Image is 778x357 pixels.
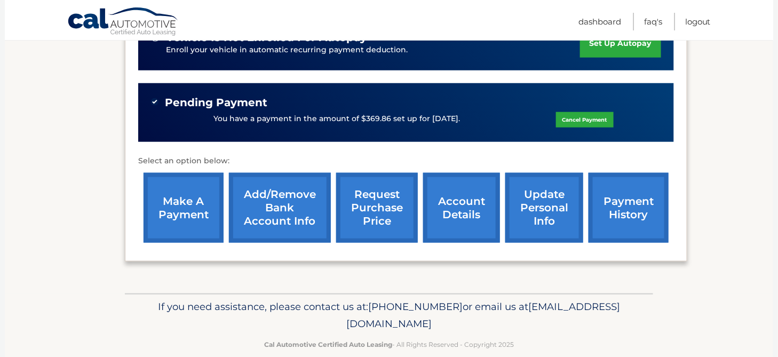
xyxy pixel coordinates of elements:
[578,13,621,30] a: Dashboard
[214,113,461,125] p: You have a payment in the amount of $369.86 set up for [DATE].
[67,7,179,38] a: Cal Automotive
[132,298,646,332] p: If you need assistance, please contact us at: or email us at
[336,173,418,243] a: request purchase price
[368,300,463,313] span: [PHONE_NUMBER]
[264,340,392,348] strong: Cal Automotive Certified Auto Leasing
[229,173,331,243] a: Add/Remove bank account info
[589,173,669,243] a: payment history
[165,96,267,109] span: Pending Payment
[138,155,674,168] p: Select an option below:
[132,339,646,350] p: - All Rights Reserved - Copyright 2025
[580,29,661,58] a: set up autopay
[346,300,620,330] span: [EMAIL_ADDRESS][DOMAIN_NAME]
[423,173,500,243] a: account details
[166,44,580,56] p: Enroll your vehicle in automatic recurring payment deduction.
[685,13,711,30] a: Logout
[144,173,224,243] a: make a payment
[151,98,158,106] img: check-green.svg
[505,173,583,243] a: update personal info
[556,112,614,128] a: Cancel Payment
[644,13,662,30] a: FAQ's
